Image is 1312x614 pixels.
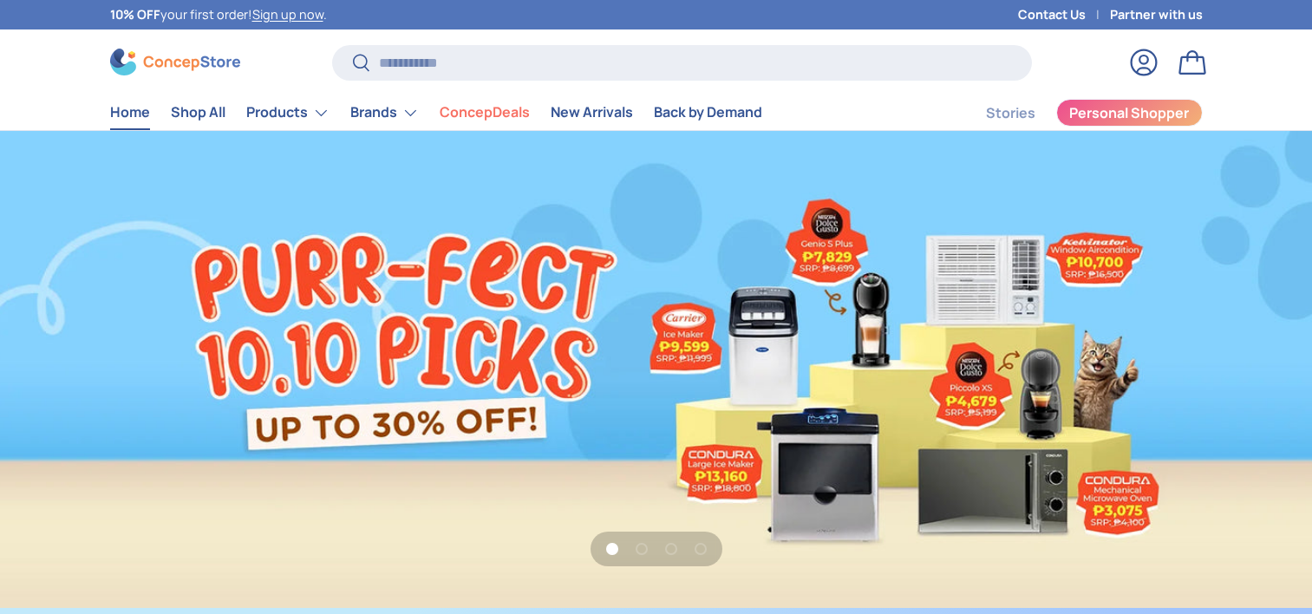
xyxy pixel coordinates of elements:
a: Personal Shopper [1056,99,1203,127]
a: Home [110,95,150,129]
a: Back by Demand [654,95,762,129]
a: Products [246,95,330,130]
a: ConcepDeals [440,95,530,129]
summary: Products [236,95,340,130]
a: New Arrivals [551,95,633,129]
a: Shop All [171,95,225,129]
span: Personal Shopper [1069,106,1189,120]
a: Stories [986,96,1035,130]
a: Contact Us [1018,5,1110,24]
summary: Brands [340,95,429,130]
p: your first order! . [110,5,327,24]
a: Sign up now [252,6,323,23]
a: Partner with us [1110,5,1203,24]
img: ConcepStore [110,49,240,75]
strong: 10% OFF [110,6,160,23]
nav: Primary [110,95,762,130]
a: Brands [350,95,419,130]
nav: Secondary [944,95,1203,130]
